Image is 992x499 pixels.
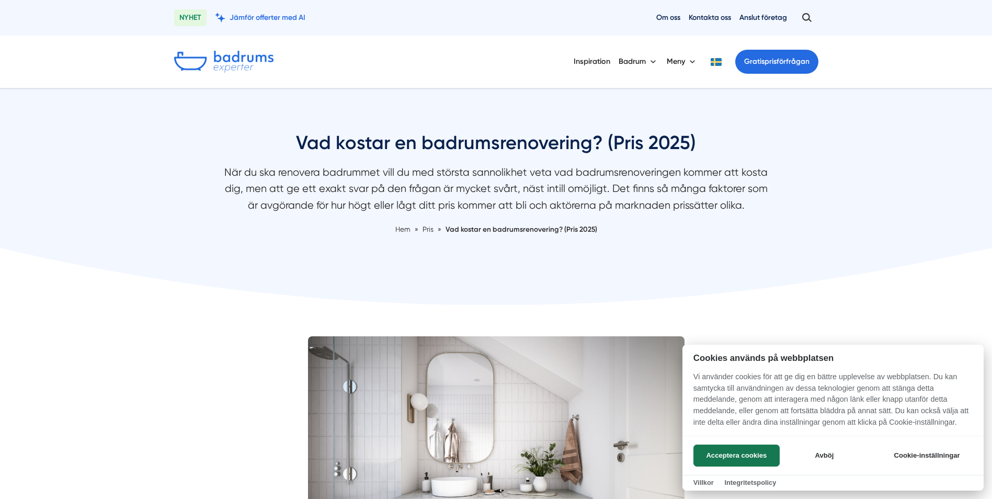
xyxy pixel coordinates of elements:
[682,371,984,435] p: Vi använder cookies för att ge dig en bättre upplevelse av webbplatsen. Du kan samtycka till anvä...
[693,445,780,467] button: Acceptera cookies
[724,479,776,486] a: Integritetspolicy
[693,479,714,486] a: Villkor
[682,353,984,363] h2: Cookies används på webbplatsen
[881,445,973,467] button: Cookie-inställningar
[783,445,866,467] button: Avböj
